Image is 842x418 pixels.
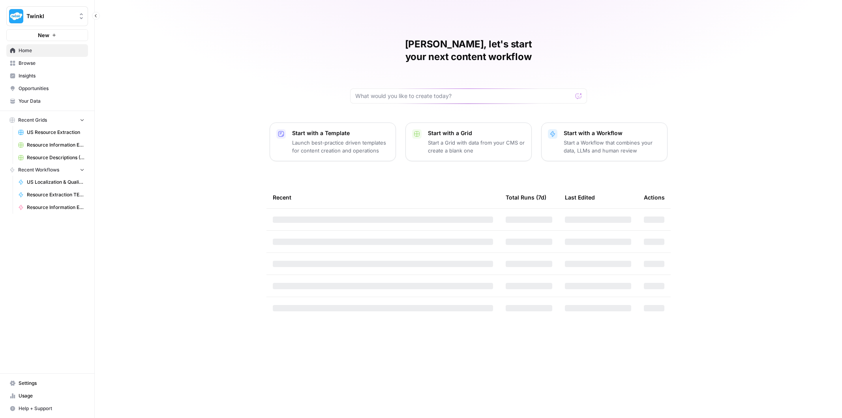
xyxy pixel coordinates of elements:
span: Usage [19,392,84,399]
span: Resource Information Extraction [27,204,84,211]
p: Start with a Grid [428,129,525,137]
a: Resource Information Extraction [15,201,88,214]
p: Start a Workflow that combines your data, LLMs and human review [564,139,661,154]
p: Launch best-practice driven templates for content creation and operations [292,139,389,154]
div: Recent [273,186,493,208]
input: What would you like to create today? [355,92,572,100]
button: Help + Support [6,402,88,415]
a: Opportunities [6,82,88,95]
div: Actions [644,186,665,208]
a: US Localization & Quality Check [15,176,88,188]
button: New [6,29,88,41]
span: New [38,31,49,39]
span: Your Data [19,98,84,105]
a: Usage [6,390,88,402]
button: Recent Workflows [6,164,88,176]
span: US Localization & Quality Check [27,179,84,186]
span: Settings [19,380,84,387]
div: Last Edited [565,186,595,208]
a: Insights [6,70,88,82]
button: Recent Grids [6,114,88,126]
button: Workspace: Twinkl [6,6,88,26]
span: Resource Extraction TEST [27,191,84,198]
a: Settings [6,377,88,390]
span: Resource Descriptions (+Flair) [27,154,84,161]
button: Start with a WorkflowStart a Workflow that combines your data, LLMs and human review [541,122,668,161]
a: US Resource Extraction [15,126,88,139]
button: Start with a GridStart a Grid with data from your CMS or create a blank one [405,122,532,161]
a: Browse [6,57,88,70]
span: US Resource Extraction [27,129,84,136]
span: Help + Support [19,405,84,412]
p: Start with a Template [292,129,389,137]
img: Twinkl Logo [9,9,23,23]
p: Start with a Workflow [564,129,661,137]
a: Resource Information Extraction Grid (1) [15,139,88,151]
a: Resource Extraction TEST [15,188,88,201]
span: Resource Information Extraction Grid (1) [27,141,84,149]
span: Opportunities [19,85,84,92]
span: Recent Grids [18,117,47,124]
span: Recent Workflows [18,166,59,173]
button: Start with a TemplateLaunch best-practice driven templates for content creation and operations [270,122,396,161]
span: Home [19,47,84,54]
a: Resource Descriptions (+Flair) [15,151,88,164]
span: Twinkl [26,12,74,20]
span: Insights [19,72,84,79]
div: Total Runs (7d) [506,186,546,208]
a: Home [6,44,88,57]
a: Your Data [6,95,88,107]
p: Start a Grid with data from your CMS or create a blank one [428,139,525,154]
h1: [PERSON_NAME], let's start your next content workflow [350,38,587,63]
span: Browse [19,60,84,67]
